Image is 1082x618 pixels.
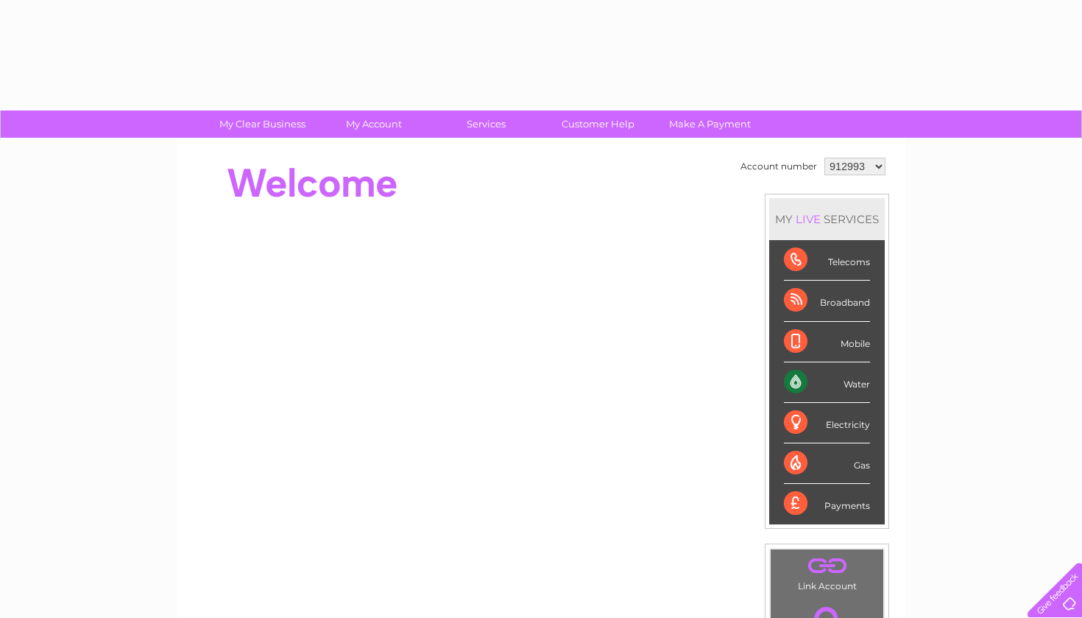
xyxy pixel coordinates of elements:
a: Make A Payment [649,110,771,138]
div: Payments [784,484,870,524]
div: Electricity [784,403,870,443]
td: Link Account [770,549,884,595]
a: My Clear Business [202,110,323,138]
td: Account number [737,154,821,179]
a: Customer Help [537,110,659,138]
div: Broadband [784,281,870,321]
a: Services [425,110,547,138]
div: Water [784,362,870,403]
div: Mobile [784,322,870,362]
div: MY SERVICES [769,198,885,240]
div: Telecoms [784,240,870,281]
div: Gas [784,443,870,484]
a: . [774,553,880,579]
a: My Account [314,110,435,138]
div: LIVE [793,212,824,226]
